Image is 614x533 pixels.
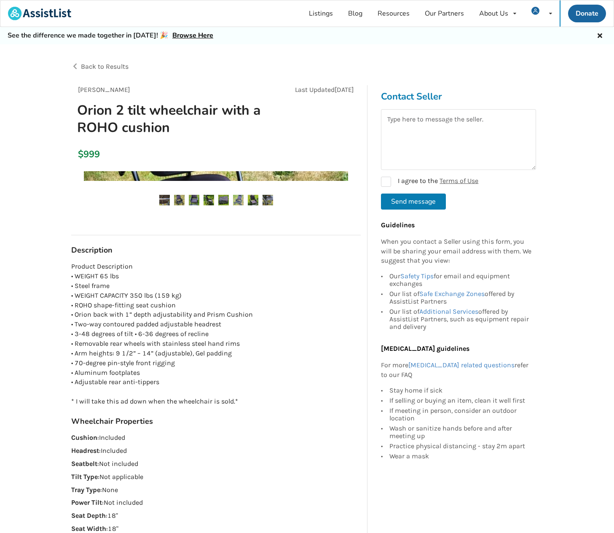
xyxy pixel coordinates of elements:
[381,237,532,266] p: When you contact a Seller using this form, you will be sharing your email address with them. We s...
[370,0,417,27] a: Resources
[71,433,97,441] strong: Cushion
[71,460,97,468] strong: Seatbelt
[408,361,515,369] a: [MEDICAL_DATA] related questions
[159,195,170,205] img: orion 2 tilt wheelchair with a roho cushion-wheelchair-mobility-langley-assistlist-listing
[389,441,532,451] div: Practice physical distancing - stay 2m apart
[381,345,469,353] b: [MEDICAL_DATA] guidelines
[389,307,532,331] div: Our list of offered by AssistList Partners, such as equipment repair and delivery
[389,423,532,441] div: Wash or sanitize hands before and after meeting up
[389,451,532,460] div: Wear a mask
[568,5,606,22] a: Donate
[204,195,214,205] img: orion 2 tilt wheelchair with a roho cushion-wheelchair-mobility-langley-assistlist-listing
[440,177,478,185] a: Terms of Use
[81,62,129,70] span: Back to Results
[389,289,532,307] div: Our list of offered by AssistList Partners
[341,0,370,27] a: Blog
[172,31,213,40] a: Browse Here
[189,195,199,205] img: orion 2 tilt wheelchair with a roho cushion-wheelchair-mobility-langley-assistlist-listing
[71,245,361,255] h3: Description
[248,195,258,205] img: orion 2 tilt wheelchair with a roho cushion-wheelchair-mobility-langley-assistlist-listing
[301,0,341,27] a: Listings
[71,498,102,506] strong: Power Tilt
[419,290,485,298] a: Safe Exchange Zones
[71,486,100,494] strong: Tray Type
[78,148,83,160] div: $999
[381,91,536,102] h3: Contact Seller
[381,177,478,187] label: I agree to the
[71,473,98,481] strong: Tilt Type
[71,433,361,443] p: : Included
[389,272,532,289] div: Our for email and equipment exchanges
[419,307,478,315] a: Additional Services
[381,221,415,229] b: Guidelines
[263,195,273,205] img: orion 2 tilt wheelchair with a roho cushion-wheelchair-mobility-langley-assistlist-listing
[233,195,244,205] img: orion 2 tilt wheelchair with a roho cushion-wheelchair-mobility-langley-assistlist-listing
[218,195,229,205] img: orion 2 tilt wheelchair with a roho cushion-wheelchair-mobility-langley-assistlist-listing
[531,7,539,15] img: user icon
[389,396,532,406] div: If selling or buying an item, clean it well first
[71,485,361,495] p: : None
[417,0,472,27] a: Our Partners
[335,86,354,94] span: [DATE]
[70,102,270,136] h1: Orion 2 tilt wheelchair with a ROHO cushion
[71,459,361,469] p: : Not included
[71,262,361,406] p: Product Description • WEIGHT 65 lbs • Steel frame • WEIGHT CAPACITY 350 lbs (159 kg) • ROHO shape...
[71,417,361,426] h3: Wheelchair Properties
[174,195,185,205] img: orion 2 tilt wheelchair with a roho cushion-wheelchair-mobility-langley-assistlist-listing
[78,86,130,94] span: [PERSON_NAME]
[71,446,361,456] p: : Included
[381,194,446,210] button: Send message
[8,31,213,40] h5: See the difference we made together in [DATE]! 🎉
[71,511,361,521] p: : 18"
[479,10,508,17] div: About Us
[71,525,106,533] strong: Seat Width
[71,472,361,482] p: : Not applicable
[71,511,106,520] strong: Seat Depth
[71,447,99,455] strong: Headrest
[71,498,361,508] p: : Not included
[389,387,532,396] div: Stay home if sick
[389,406,532,423] div: If meeting in person, consider an outdoor location
[295,86,335,94] span: Last Updated
[381,361,532,380] p: For more refer to our FAQ
[400,272,434,280] a: Safety Tips
[8,7,71,20] img: assistlist-logo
